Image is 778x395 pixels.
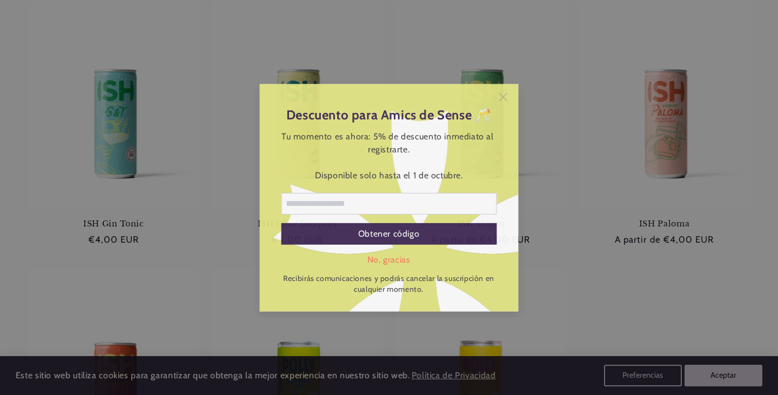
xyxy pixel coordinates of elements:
input: Correo electrónico [281,193,497,215]
div: Obtener código [358,223,420,245]
div: No, gracias [281,253,497,266]
div: Tu momento es ahora: 5% de descuento inmediato al registrarte. Disponible solo hasta el 1 de octu... [281,130,497,182]
p: Recibirás comunicaciones y podrás cancelar la suscripción en cualquier momento. [281,273,497,296]
div: Obtener código [281,223,497,245]
header: Descuento para Amics de Sense 🥂 [281,105,497,125]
